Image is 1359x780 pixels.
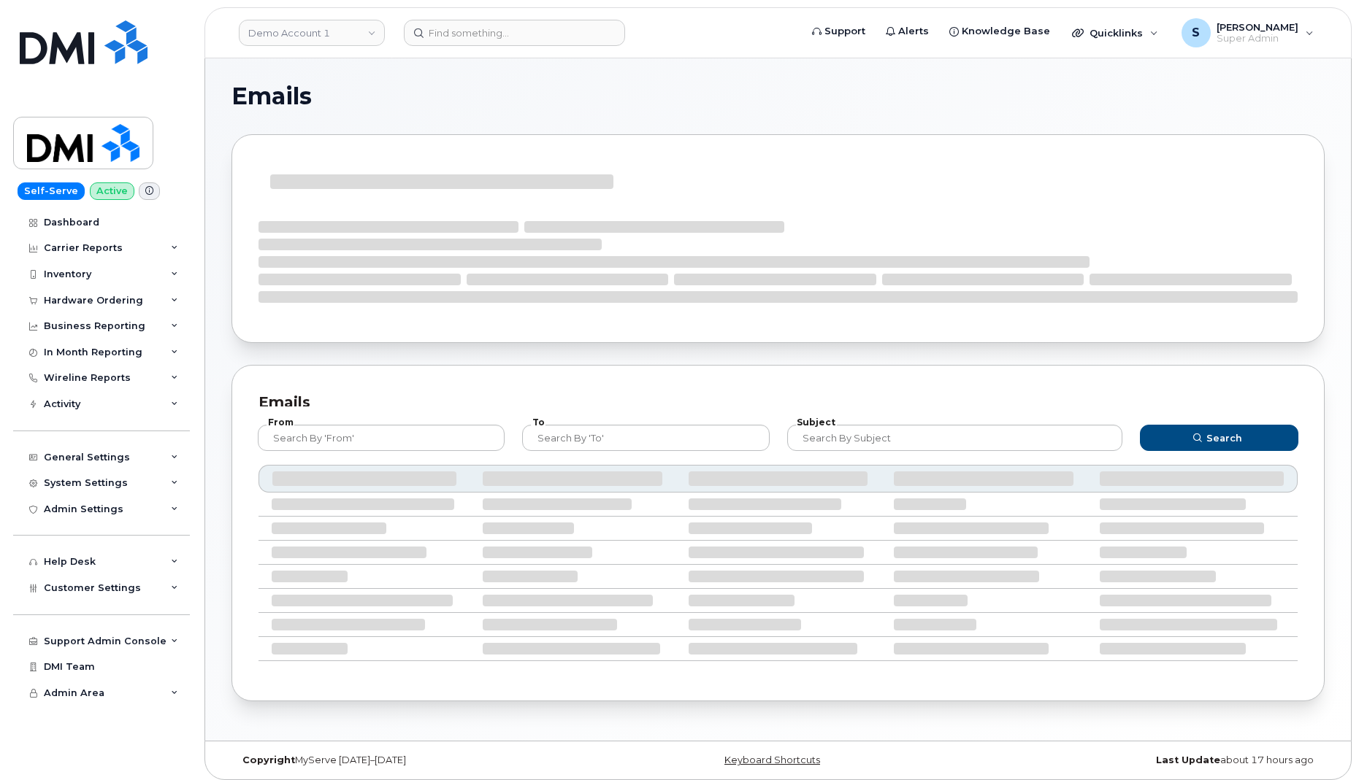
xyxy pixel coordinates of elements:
div: MyServe [DATE]–[DATE] [231,754,596,766]
label: To [531,418,545,427]
input: Search by 'to' [522,425,769,451]
div: Emails [259,392,1298,413]
strong: Copyright [242,754,295,765]
label: From [267,418,294,427]
div: about 17 hours ago [960,754,1325,766]
input: Search by 'from' [258,425,505,451]
span: Search [1206,431,1242,445]
button: Search [1140,425,1299,451]
a: Keyboard Shortcuts [724,754,820,765]
label: Subject [796,418,837,427]
span: Emails [231,85,312,107]
input: Search by subject [787,425,1122,451]
strong: Last Update [1156,754,1220,765]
